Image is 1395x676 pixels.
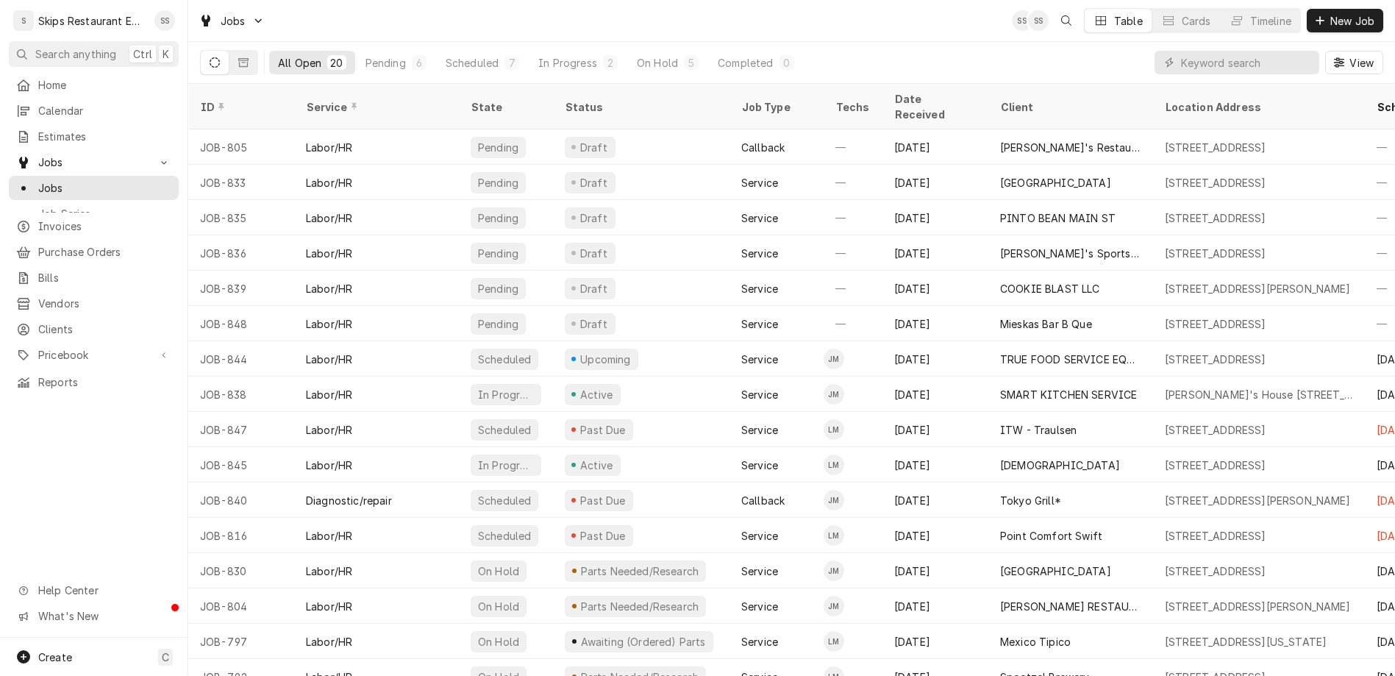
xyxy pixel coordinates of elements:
div: Service [741,210,778,226]
div: [STREET_ADDRESS][US_STATE] [1165,634,1327,650]
div: Service [741,246,778,261]
div: Labor/HR [306,387,352,402]
span: Jobs [221,13,246,29]
div: JOB-845 [188,447,294,483]
div: Service [741,175,778,191]
a: Purchase Orders [9,240,179,264]
div: [DATE] [882,129,988,165]
div: JM [824,349,844,369]
div: JM [824,561,844,581]
div: Draft [578,316,610,332]
div: Client [1000,99,1138,115]
button: Open search [1055,9,1078,32]
div: SMART KITCHEN SERVICE [1000,387,1137,402]
span: Home [38,77,171,93]
div: — [824,235,882,271]
a: Go to What's New [9,604,179,628]
div: Cards [1182,13,1211,29]
div: Shan Skipper's Avatar [154,10,175,31]
div: — [824,306,882,341]
a: Go to Pricebook [9,343,179,367]
div: Awaiting (Ordered) Parts [579,634,707,650]
div: Labor/HR [306,599,352,614]
div: [DEMOGRAPHIC_DATA] [1000,458,1120,473]
div: 5 [687,55,696,71]
div: [STREET_ADDRESS] [1165,458,1266,473]
div: On Hold [477,563,521,579]
span: New Job [1327,13,1377,29]
div: [PERSON_NAME]'s House [STREET_ADDRESS][PERSON_NAME] [1165,387,1353,402]
a: Invoices [9,214,179,238]
div: 20 [330,55,343,71]
span: Ctrl [133,46,152,62]
div: State [471,99,541,115]
div: Longino Monroe's Avatar [824,631,844,652]
span: What's New [38,608,170,624]
div: Past Due [579,528,628,544]
div: — [824,271,882,306]
div: On Hold [477,599,521,614]
span: Jobs [38,154,149,170]
div: SS [154,10,175,31]
div: [DATE] [882,271,988,306]
div: 0 [782,55,791,71]
div: Past Due [579,493,628,508]
div: PINTO BEAN MAIN ST [1000,210,1116,226]
div: JOB-804 [188,588,294,624]
div: Date Received [894,91,974,122]
span: Help Center [38,583,170,598]
div: [DATE] [882,624,988,659]
span: Create [38,651,72,663]
div: Labor/HR [306,210,352,226]
div: Labor/HR [306,281,352,296]
a: Job Series [9,202,179,226]
span: View [1346,55,1377,71]
span: Purchase Orders [38,244,171,260]
div: SS [1012,10,1032,31]
div: [DATE] [882,447,988,483]
div: — [824,165,882,200]
div: Labor/HR [306,634,352,650]
span: Clients [38,321,171,337]
div: Jason Marroquin's Avatar [824,561,844,581]
div: 2 [606,55,615,71]
div: [STREET_ADDRESS] [1165,246,1266,261]
div: [STREET_ADDRESS] [1165,563,1266,579]
div: [DATE] [882,200,988,235]
div: Scheduled [446,55,499,71]
div: Pending [477,316,520,332]
a: Bills [9,266,179,290]
div: JOB-835 [188,200,294,235]
div: Upcoming [579,352,633,367]
div: Active [578,387,615,402]
div: Jason Marroquin's Avatar [824,596,844,616]
div: In Progress [538,55,597,71]
div: [STREET_ADDRESS] [1165,316,1266,332]
div: JOB-848 [188,306,294,341]
div: Tokyo Grill* [1000,493,1061,508]
div: All Open [278,55,321,71]
div: Pending [477,175,520,191]
div: Jason Marroquin's Avatar [824,384,844,405]
div: Callback [741,493,785,508]
div: Pending [477,246,520,261]
div: [DATE] [882,412,988,447]
div: Parts Needed/Research [579,563,700,579]
div: [STREET_ADDRESS] [1165,140,1266,155]
div: Techs [835,99,871,115]
a: Estimates [9,124,179,149]
div: Scheduled [477,422,532,438]
div: Scheduled [477,352,532,367]
div: COOKIE BLAST LLC [1000,281,1100,296]
span: Reports [38,374,171,390]
div: Labor/HR [306,140,352,155]
div: Labor/HR [306,175,352,191]
div: Timeline [1250,13,1291,29]
div: Service [741,528,778,544]
div: Pending [477,140,520,155]
div: JOB-833 [188,165,294,200]
div: LM [824,525,844,546]
div: Draft [578,210,610,226]
div: SS [1028,10,1049,31]
div: Labor/HR [306,563,352,579]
